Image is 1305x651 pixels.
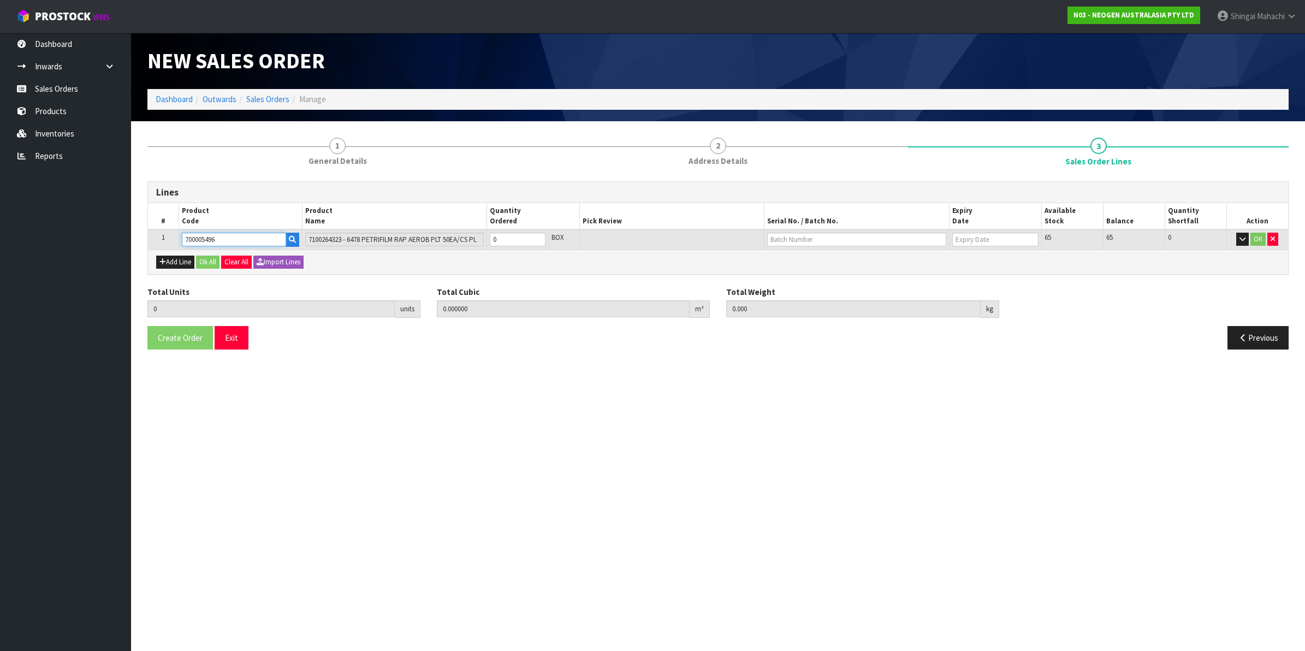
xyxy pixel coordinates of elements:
[147,286,189,298] label: Total Units
[253,256,304,269] button: Import Lines
[147,47,325,74] span: New Sales Order
[1103,203,1165,229] th: Balance
[767,233,946,246] input: Batch Number
[221,256,252,269] button: Clear All
[579,203,764,229] th: Pick Review
[690,300,710,318] div: m³
[952,233,1039,246] input: Expiry Date
[981,300,999,318] div: kg
[551,233,564,242] span: BOX
[156,256,194,269] button: Add Line
[148,203,179,229] th: #
[437,286,479,298] label: Total Cubic
[156,187,1280,198] h3: Lines
[93,12,110,22] small: WMS
[147,326,213,350] button: Create Order
[1106,233,1113,242] span: 65
[179,203,302,229] th: Product Code
[309,155,367,167] span: General Details
[215,326,248,350] button: Exit
[1227,326,1289,350] button: Previous
[1042,203,1104,229] th: Available Stock
[203,94,236,104] a: Outwards
[689,155,748,167] span: Address Details
[305,233,484,246] input: Name
[1045,233,1051,242] span: 65
[329,138,346,154] span: 1
[16,9,30,23] img: cube-alt.png
[147,300,395,317] input: Total Units
[726,300,981,317] input: Total Weight
[1168,233,1171,242] span: 0
[949,203,1041,229] th: Expiry Date
[1250,233,1266,246] button: OK
[196,256,220,269] button: Ok All
[156,94,193,104] a: Dashboard
[182,233,286,246] input: Code
[764,203,950,229] th: Serial No. / Batch No.
[490,233,545,246] input: Qty Ordered
[1065,156,1131,167] span: Sales Order Lines
[158,333,203,343] span: Create Order
[395,300,420,318] div: units
[1073,10,1194,20] strong: N03 - NEOGEN AUSTRALASIA PTY LTD
[726,286,775,298] label: Total Weight
[162,233,165,242] span: 1
[487,203,579,229] th: Quantity Ordered
[1226,203,1288,229] th: Action
[35,9,91,23] span: ProStock
[246,94,289,104] a: Sales Orders
[1090,138,1107,154] span: 3
[1257,11,1285,21] span: Mahachi
[299,94,326,104] span: Manage
[710,138,726,154] span: 2
[302,203,487,229] th: Product Name
[437,300,690,317] input: Total Cubic
[1165,203,1226,229] th: Quantity Shortfall
[1231,11,1255,21] span: Shingai
[147,173,1289,358] span: Sales Order Lines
